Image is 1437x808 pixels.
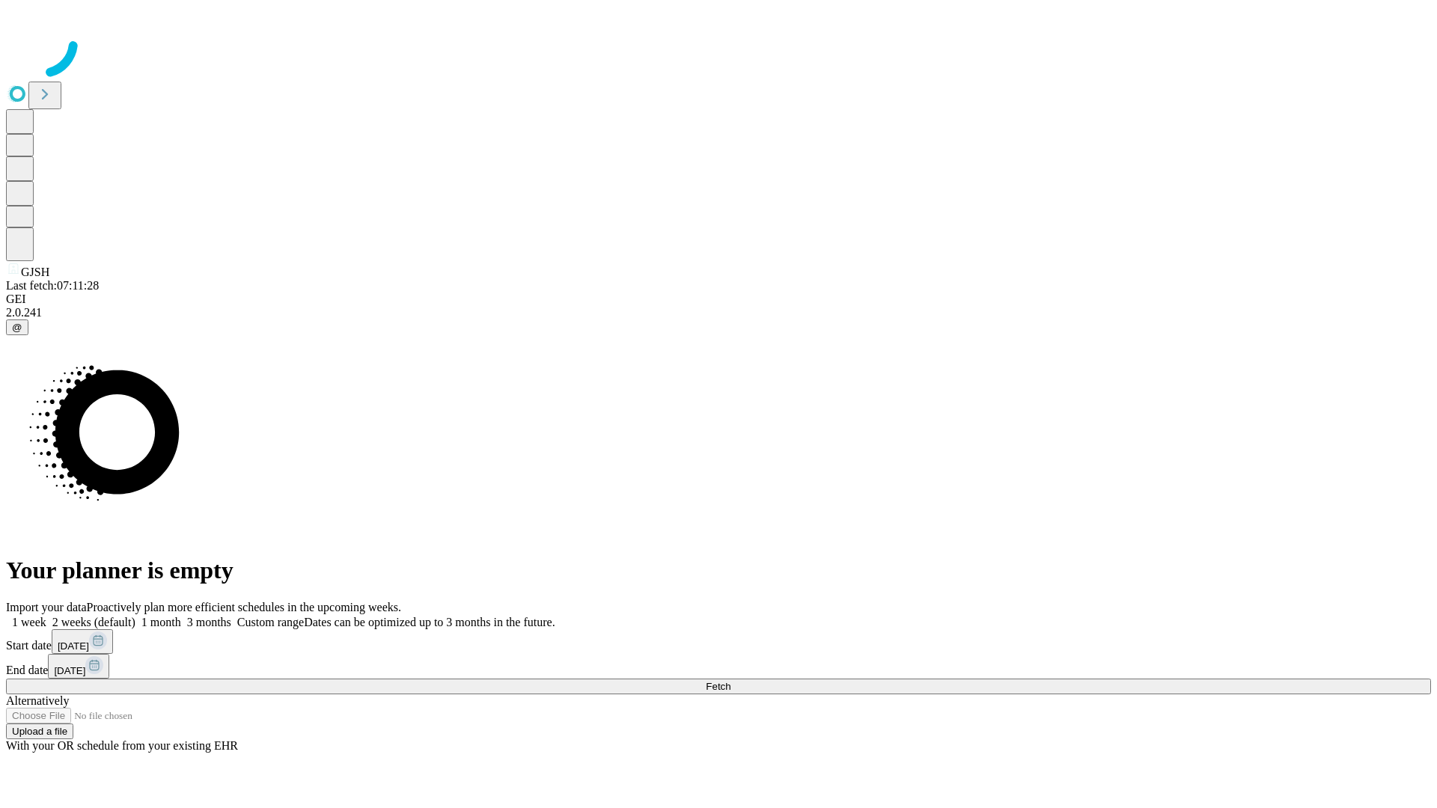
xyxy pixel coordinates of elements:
[6,694,69,707] span: Alternatively
[21,266,49,278] span: GJSH
[6,293,1431,306] div: GEI
[304,616,555,628] span: Dates can be optimized up to 3 months in the future.
[6,654,1431,679] div: End date
[54,665,85,676] span: [DATE]
[48,654,109,679] button: [DATE]
[6,557,1431,584] h1: Your planner is empty
[12,616,46,628] span: 1 week
[12,322,22,333] span: @
[58,640,89,652] span: [DATE]
[6,723,73,739] button: Upload a file
[187,616,231,628] span: 3 months
[52,616,135,628] span: 2 weeks (default)
[6,319,28,335] button: @
[6,279,99,292] span: Last fetch: 07:11:28
[87,601,401,613] span: Proactively plan more efficient schedules in the upcoming weeks.
[6,306,1431,319] div: 2.0.241
[6,739,238,752] span: With your OR schedule from your existing EHR
[6,679,1431,694] button: Fetch
[6,601,87,613] span: Import your data
[237,616,304,628] span: Custom range
[6,629,1431,654] div: Start date
[52,629,113,654] button: [DATE]
[141,616,181,628] span: 1 month
[706,681,730,692] span: Fetch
